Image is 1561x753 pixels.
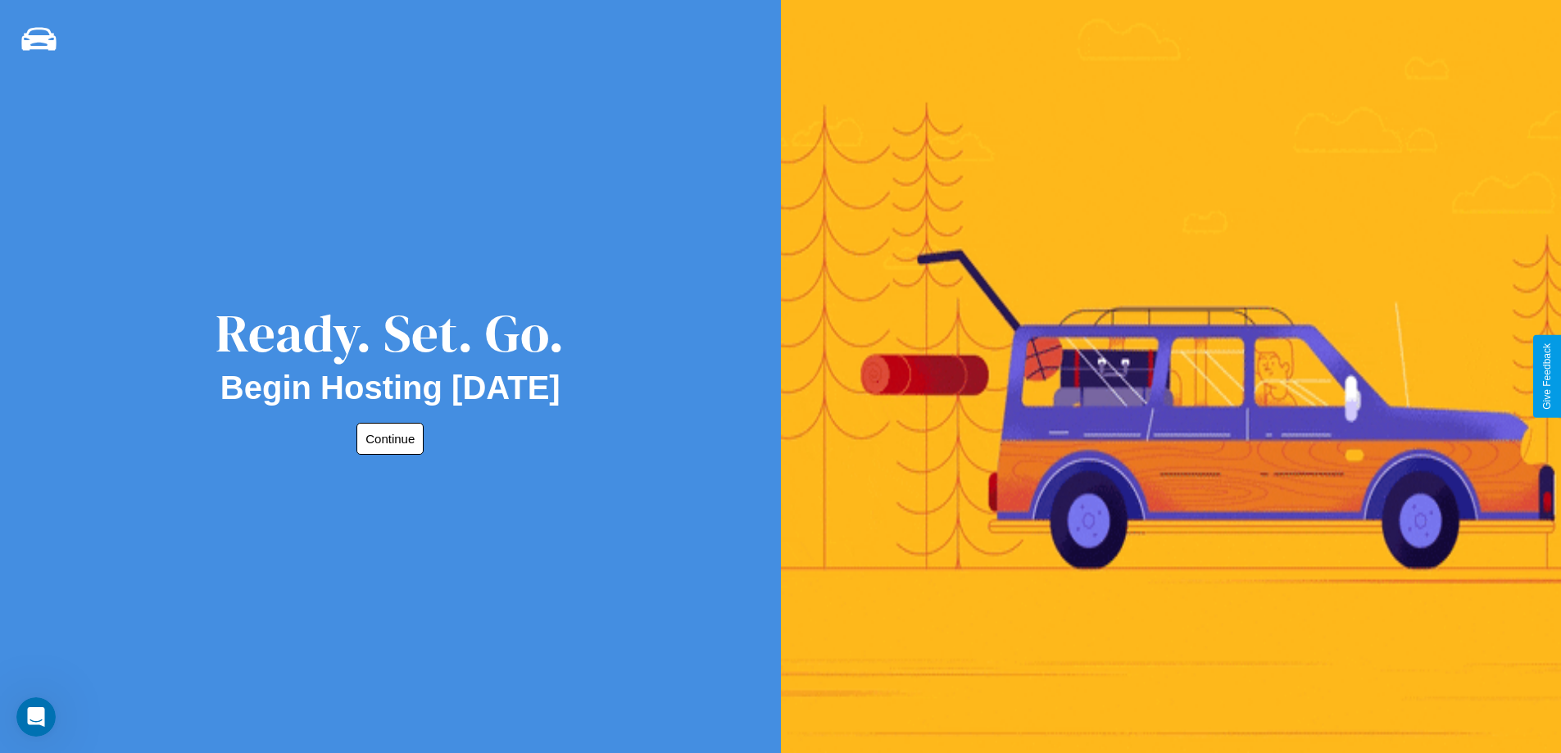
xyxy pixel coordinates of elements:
[1541,343,1553,410] div: Give Feedback
[220,370,560,406] h2: Begin Hosting [DATE]
[356,423,424,455] button: Continue
[16,697,56,737] iframe: Intercom live chat
[216,297,565,370] div: Ready. Set. Go.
